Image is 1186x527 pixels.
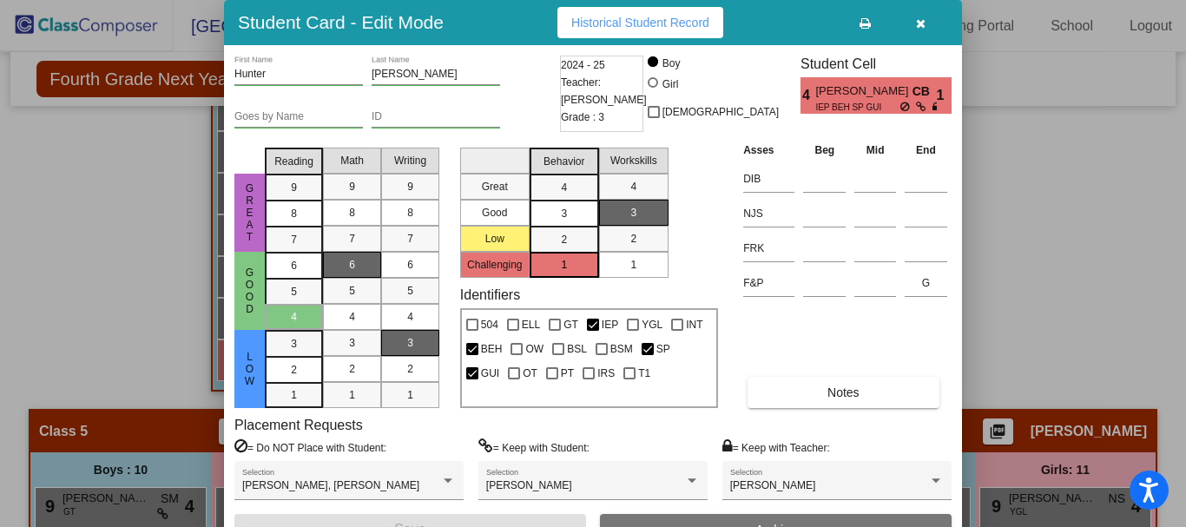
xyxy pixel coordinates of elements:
span: ELL [522,314,540,335]
span: Math [340,153,364,168]
span: IEP BEH SP GUI [815,101,899,114]
span: 4 [291,309,297,325]
span: Notes [827,385,860,399]
span: CB [913,82,937,101]
span: 8 [407,205,413,221]
span: Good [242,267,258,315]
span: 5 [291,284,297,300]
span: IRS [597,363,615,384]
span: 7 [349,231,355,247]
span: 1 [937,85,952,106]
th: Mid [850,141,900,160]
span: [PERSON_NAME] [486,479,572,491]
span: 3 [630,205,636,221]
span: 7 [407,231,413,247]
span: 1 [349,387,355,403]
label: Identifiers [460,287,520,303]
span: T1 [638,363,650,384]
span: 2 [349,361,355,377]
span: YGL [642,314,662,335]
span: Historical Student Record [571,16,709,30]
span: GT [563,314,578,335]
span: 2 [291,362,297,378]
span: 8 [291,206,297,221]
span: BEH [481,339,503,359]
span: 4 [407,309,413,325]
div: Girl [662,76,679,92]
span: 2 [407,361,413,377]
input: assessment [743,270,794,296]
span: SP [656,339,670,359]
th: End [900,141,952,160]
span: 4 [561,180,567,195]
span: 2 [630,231,636,247]
label: Placement Requests [234,417,363,433]
span: 9 [291,180,297,195]
span: 5 [407,283,413,299]
span: 3 [561,206,567,221]
span: OW [525,339,544,359]
span: BSM [610,339,633,359]
h3: Student Cell [801,56,952,72]
label: = Keep with Teacher: [722,438,830,456]
span: 5 [349,283,355,299]
span: PT [561,363,574,384]
span: Behavior [544,154,584,169]
span: BSL [567,339,587,359]
span: 4 [801,85,815,106]
span: GUI [481,363,499,384]
span: 2 [561,232,567,247]
span: 4 [349,309,355,325]
th: Beg [799,141,850,160]
span: OT [523,363,537,384]
span: 3 [407,335,413,351]
span: 6 [291,258,297,273]
span: Workskills [610,153,657,168]
span: Writing [394,153,426,168]
span: 4 [630,179,636,194]
span: Reading [274,154,313,169]
span: Great [242,182,258,243]
h3: Student Card - Edit Mode [238,11,444,33]
span: 1 [291,387,297,403]
span: [PERSON_NAME] [815,82,912,101]
th: Asses [739,141,799,160]
span: 1 [630,257,636,273]
input: assessment [743,201,794,227]
span: 6 [349,257,355,273]
label: = Do NOT Place with Student: [234,438,386,456]
span: 2024 - 25 [561,56,605,74]
span: Grade : 3 [561,109,604,126]
span: Teacher: [PERSON_NAME] [561,74,647,109]
span: [PERSON_NAME] [730,479,816,491]
span: Low [242,351,258,387]
span: 7 [291,232,297,247]
input: assessment [743,235,794,261]
span: 3 [349,335,355,351]
span: 8 [349,205,355,221]
span: 3 [291,336,297,352]
div: Boy [662,56,681,71]
button: Notes [748,377,939,408]
span: IEP [602,314,618,335]
input: assessment [743,166,794,192]
span: 1 [407,387,413,403]
span: [PERSON_NAME], [PERSON_NAME] [242,479,419,491]
span: 6 [407,257,413,273]
span: 9 [407,179,413,194]
span: [DEMOGRAPHIC_DATA] [662,102,779,122]
label: = Keep with Student: [478,438,590,456]
span: INT [686,314,702,335]
span: 1 [561,257,567,273]
button: Historical Student Record [557,7,723,38]
input: goes by name [234,111,363,123]
span: 504 [481,314,498,335]
span: 9 [349,179,355,194]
